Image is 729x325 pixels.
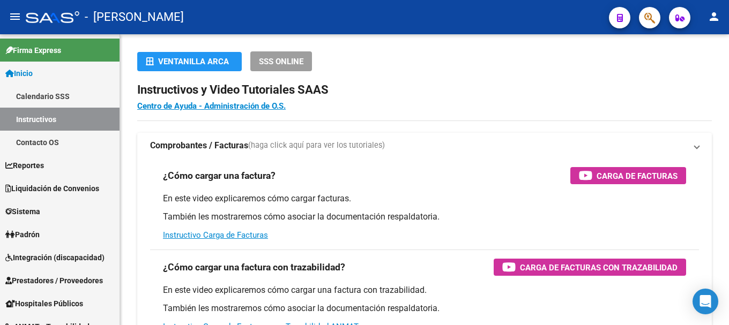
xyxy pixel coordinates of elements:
[137,80,712,100] h2: Instructivos y Video Tutoriales SAAS
[5,206,40,217] span: Sistema
[570,167,686,184] button: Carga de Facturas
[163,303,686,314] p: También les mostraremos cómo asociar la documentación respaldatoria.
[494,259,686,276] button: Carga de Facturas con Trazabilidad
[163,260,345,275] h3: ¿Cómo cargar una factura con trazabilidad?
[708,10,720,23] mat-icon: person
[163,168,276,183] h3: ¿Cómo cargar una factura?
[146,52,233,71] div: Ventanilla ARCA
[5,298,83,309] span: Hospitales Públicos
[137,133,712,158] mat-expansion-panel-header: Comprobantes / Facturas(haga click aquí para ver los tutoriales)
[597,169,678,183] span: Carga de Facturas
[85,5,184,29] span: - [PERSON_NAME]
[5,275,103,286] span: Prestadores / Proveedores
[137,52,242,71] button: Ventanilla ARCA
[163,211,686,223] p: También les mostraremos cómo asociar la documentación respaldatoria.
[5,229,40,240] span: Padrón
[137,101,286,111] a: Centro de Ayuda - Administración de O.S.
[5,160,44,171] span: Reportes
[163,230,268,240] a: Instructivo Carga de Facturas
[9,10,21,23] mat-icon: menu
[5,183,99,194] span: Liquidación de Convenios
[163,284,686,296] p: En este video explicaremos cómo cargar una factura con trazabilidad.
[5,67,33,79] span: Inicio
[259,57,303,66] span: SSS ONLINE
[693,289,718,314] div: Open Intercom Messenger
[5,252,105,263] span: Integración (discapacidad)
[163,193,686,205] p: En este video explicaremos cómo cargar facturas.
[250,51,312,71] button: SSS ONLINE
[248,140,385,152] span: (haga click aquí para ver los tutoriales)
[150,140,248,152] strong: Comprobantes / Facturas
[5,44,61,56] span: Firma Express
[520,261,678,274] span: Carga de Facturas con Trazabilidad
